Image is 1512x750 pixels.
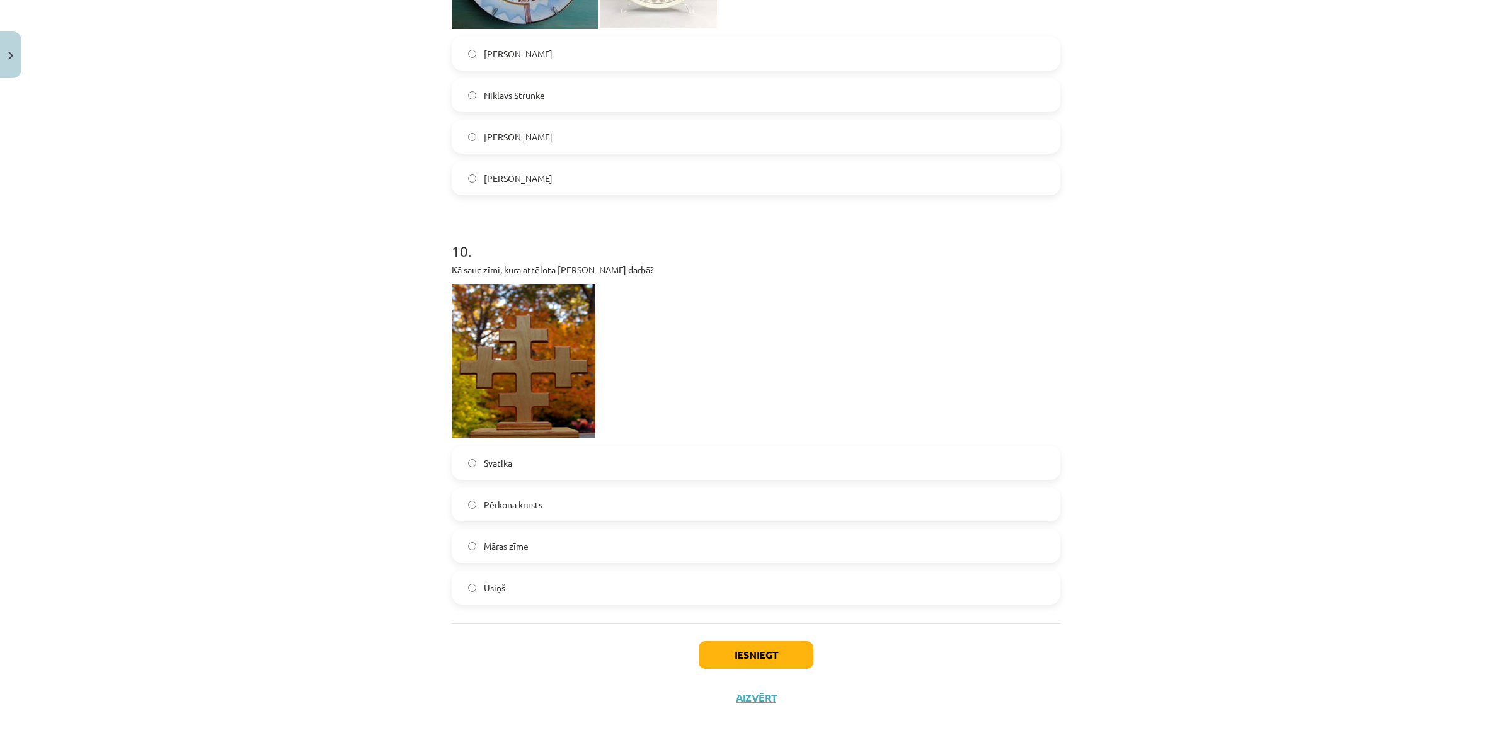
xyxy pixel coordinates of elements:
[468,50,476,58] input: [PERSON_NAME]
[484,581,505,594] span: Ūsiņš
[484,47,553,60] span: [PERSON_NAME]
[484,540,529,553] span: Māras zīme
[468,91,476,99] input: Niklāvs Strunke
[468,584,476,592] input: Ūsiņš
[8,52,13,60] img: icon-close-lesson-0947bae3869378f0d4975bcd49f059093ad1ed9edebbc8119c70593378902aed.svg
[468,501,476,509] input: Pērkona krusts
[452,220,1060,259] h1: 10 .
[484,498,542,511] span: Pērkona krusts
[732,691,780,704] button: Aizvērt
[452,263,1060,276] p: Kā sauc zīmi, kura attēlota [PERSON_NAME] darbā?
[468,459,476,467] input: Svatika
[699,641,813,669] button: Iesniegt
[484,172,553,185] span: [PERSON_NAME]
[468,174,476,183] input: [PERSON_NAME]
[484,130,553,144] span: [PERSON_NAME]
[468,542,476,550] input: Māras zīme
[468,133,476,141] input: [PERSON_NAME]
[484,89,545,102] span: Niklāvs Strunke
[484,457,512,470] span: Svatika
